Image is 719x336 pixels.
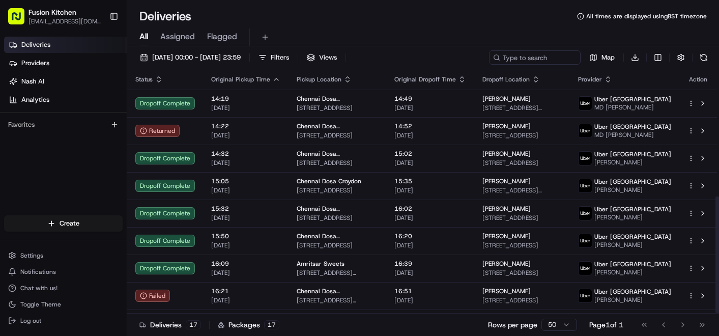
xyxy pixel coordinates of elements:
span: 16:51 [394,287,466,295]
span: Chat with us! [20,284,57,292]
span: 14:19 [211,95,280,103]
span: Uber [GEOGRAPHIC_DATA] [594,260,671,268]
span: [STREET_ADDRESS] [297,131,378,139]
span: [DATE] [394,159,466,167]
span: 16:21 [211,287,280,295]
span: [PERSON_NAME] [482,232,531,240]
span: [PERSON_NAME] [594,213,671,221]
span: 15:50 [211,232,280,240]
button: Log out [4,314,123,328]
span: Fusion Kitchen [28,7,76,17]
span: Assigned [160,31,195,43]
span: Original Dropoff Time [394,75,456,83]
span: [PERSON_NAME] [482,260,531,268]
span: [PERSON_NAME] [482,122,531,130]
span: [PERSON_NAME] [482,95,531,103]
span: Chennai Dosa Croydon [297,177,361,185]
span: Map [601,53,615,62]
span: [DATE] [211,159,280,167]
img: uber-new-logo.jpeg [579,234,592,247]
span: Uber [GEOGRAPHIC_DATA] [594,205,671,213]
span: 16:20 [394,232,466,240]
span: [PERSON_NAME] [594,296,671,304]
span: [DATE] [211,241,280,249]
span: Provider [578,75,602,83]
span: Providers [21,59,49,68]
span: MD [PERSON_NAME] [594,131,671,139]
img: uber-new-logo.jpeg [579,207,592,220]
button: Notifications [4,265,123,279]
span: Uber [GEOGRAPHIC_DATA] [594,95,671,103]
span: [PERSON_NAME] [594,158,671,166]
h1: Deliveries [139,8,191,24]
span: [STREET_ADDRESS] [297,214,378,222]
span: [DATE] [394,214,466,222]
span: MD [PERSON_NAME] [594,103,671,111]
span: [STREET_ADDRESS][PERSON_NAME] [482,104,562,112]
div: Packages [218,320,279,330]
span: 14:52 [394,122,466,130]
span: [DATE] [211,214,280,222]
span: Nash AI [21,77,44,86]
span: Deliveries [21,40,50,49]
span: Chennai Dosa [GEOGRAPHIC_DATA] [297,122,378,130]
a: Nash AI [4,73,127,90]
span: Create [60,219,79,228]
span: Analytics [21,95,49,104]
span: [DATE] [394,131,466,139]
span: Uber [GEOGRAPHIC_DATA] [594,123,671,131]
span: Uber [GEOGRAPHIC_DATA] [594,233,671,241]
div: 17 [186,320,201,329]
span: All [139,31,148,43]
span: [PERSON_NAME] [594,241,671,249]
span: [DATE] [211,269,280,277]
span: [PERSON_NAME] [482,287,531,295]
button: Filters [254,50,294,65]
div: 17 [264,320,279,329]
button: [DATE] 00:00 - [DATE] 23:59 [135,50,245,65]
span: [STREET_ADDRESS] [482,269,562,277]
a: Providers [4,55,127,71]
span: 15:05 [211,177,280,185]
span: Uber [GEOGRAPHIC_DATA] [594,288,671,296]
span: [DATE] [394,186,466,194]
span: [DATE] [211,186,280,194]
span: [DATE] [211,104,280,112]
span: [PERSON_NAME] [594,268,671,276]
span: Dropoff Location [482,75,530,83]
span: [STREET_ADDRESS] [297,104,378,112]
p: Rows per page [488,320,537,330]
button: [EMAIL_ADDRESS][DOMAIN_NAME] [28,17,101,25]
span: Chennai Dosa [GEOGRAPHIC_DATA] [297,150,378,158]
a: Deliveries [4,37,127,53]
span: All times are displayed using BST timezone [586,12,707,20]
span: Notifications [20,268,56,276]
span: Settings [20,251,43,260]
span: 15:32 [211,205,280,213]
button: Map [585,50,619,65]
span: Uber [GEOGRAPHIC_DATA] [594,178,671,186]
span: [STREET_ADDRESS] [482,241,562,249]
span: [STREET_ADDRESS] [297,186,378,194]
span: 16:39 [394,260,466,268]
span: [STREET_ADDRESS] [297,241,378,249]
span: Amritsar Sweets [297,260,344,268]
button: Failed [135,290,170,302]
span: 15:35 [394,177,466,185]
span: Uber [GEOGRAPHIC_DATA] [594,150,671,158]
button: Views [302,50,341,65]
span: [DATE] [394,104,466,112]
button: Settings [4,248,123,263]
span: [DATE] 00:00 - [DATE] 23:59 [152,53,241,62]
span: Flagged [207,31,237,43]
img: uber-new-logo.jpeg [579,289,592,302]
div: Favorites [4,117,123,133]
span: [PERSON_NAME] [594,186,671,194]
span: Toggle Theme [20,300,61,309]
img: uber-new-logo.jpeg [579,97,592,110]
span: [STREET_ADDRESS] [482,214,562,222]
div: Page 1 of 1 [589,320,623,330]
span: Log out [20,317,41,325]
span: [STREET_ADDRESS] [482,296,562,304]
